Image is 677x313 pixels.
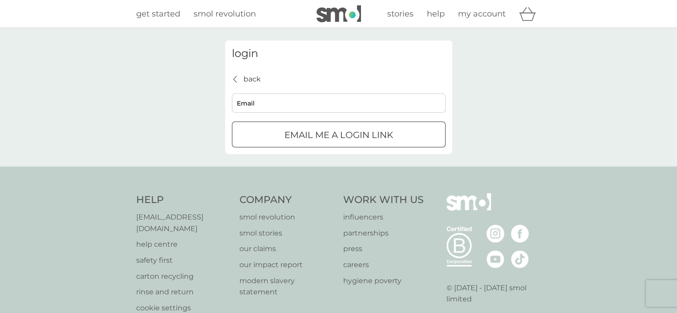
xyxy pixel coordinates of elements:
[446,282,541,305] p: © [DATE] - [DATE] smol limited
[136,286,231,298] a: rinse and return
[343,275,424,287] a: hygiene poverty
[343,193,424,207] h4: Work With Us
[316,5,361,22] img: smol
[136,8,180,20] a: get started
[427,8,445,20] a: help
[136,255,231,266] a: safety first
[446,193,491,224] img: smol
[239,228,334,239] a: smol stories
[519,5,541,23] div: basket
[239,275,334,298] a: modern slavery statement
[458,8,506,20] a: my account
[239,243,334,255] a: our claims
[136,9,180,19] span: get started
[387,9,413,19] span: stories
[458,9,506,19] span: my account
[511,225,529,243] img: visit the smol Facebook page
[343,211,424,223] a: influencers
[243,73,261,85] p: back
[232,47,446,60] h3: login
[343,243,424,255] a: press
[239,259,334,271] a: our impact report
[427,9,445,19] span: help
[136,211,231,234] a: [EMAIL_ADDRESS][DOMAIN_NAME]
[194,8,256,20] a: smol revolution
[343,259,424,271] a: careers
[232,122,446,147] button: Email me a login link
[343,228,424,239] a: partnerships
[387,8,413,20] a: stories
[136,193,231,207] h4: Help
[136,271,231,282] a: carton recycling
[194,9,256,19] span: smol revolution
[136,239,231,250] a: help centre
[486,225,504,243] img: visit the smol Instagram page
[284,128,393,142] p: Email me a login link
[239,193,334,207] h4: Company
[239,211,334,223] a: smol revolution
[486,250,504,268] img: visit the smol Youtube page
[511,250,529,268] img: visit the smol Tiktok page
